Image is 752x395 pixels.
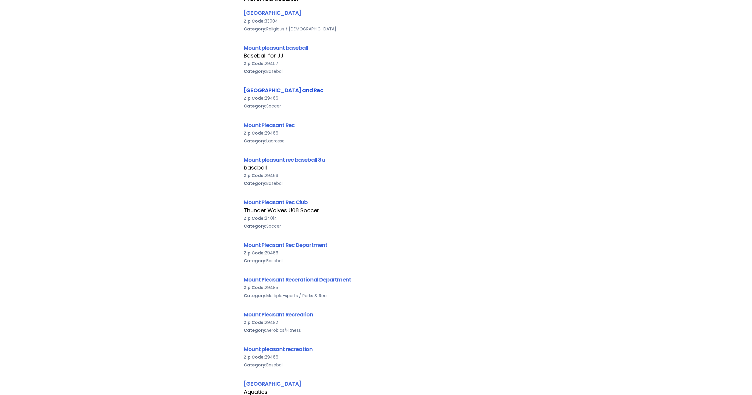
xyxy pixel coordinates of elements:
[244,95,265,101] b: Zip Code:
[244,156,325,163] a: Mount pleasant rec baseball 8u
[244,354,265,360] b: Zip Code:
[244,198,508,206] div: Mount Pleasant Rec Club
[244,94,508,102] div: 29466
[244,380,301,387] a: [GEOGRAPHIC_DATA]
[244,275,508,284] div: Mount Pleasant Recerational Department
[244,311,313,318] a: Mount Pleasant Recrearion
[244,258,266,264] b: Category:
[244,215,265,221] b: Zip Code:
[244,137,508,145] div: Lacrosse
[244,138,266,144] b: Category:
[244,129,508,137] div: 29466
[244,293,266,299] b: Category:
[244,102,508,110] div: Soccer
[244,44,308,51] a: Mount pleasant baseball
[244,86,323,94] a: [GEOGRAPHIC_DATA] and Rec
[244,103,266,109] b: Category:
[244,121,295,129] a: Mount Pleasant Rec
[244,345,313,353] a: Mount pleasant recreation
[244,130,265,136] b: Zip Code:
[244,68,266,74] b: Category:
[244,276,351,283] a: Mount Pleasant Recerational Department
[244,198,307,206] a: Mount Pleasant Rec Club
[244,361,508,369] div: Baseball
[244,222,508,230] div: Soccer
[244,319,265,325] b: Zip Code:
[244,241,328,249] a: Mount Pleasant Rec Department
[244,17,508,25] div: 33004
[244,250,265,256] b: Zip Code:
[244,121,508,129] div: Mount Pleasant Rec
[244,52,508,60] div: Baseball for JJ
[244,257,508,265] div: Baseball
[244,67,508,75] div: Baseball
[244,353,508,361] div: 29466
[244,164,508,172] div: baseball
[244,362,266,368] b: Category:
[244,179,508,187] div: Baseball
[244,156,508,164] div: Mount pleasant rec baseball 8u
[244,25,508,33] div: Religious / [DEMOGRAPHIC_DATA]
[244,18,265,24] b: Zip Code:
[244,223,266,229] b: Category:
[244,60,508,67] div: 29407
[244,284,508,291] div: 29485
[244,9,301,17] a: [GEOGRAPHIC_DATA]
[244,214,508,222] div: 24014
[244,345,508,353] div: Mount pleasant recreation
[244,285,265,291] b: Zip Code:
[244,327,266,333] b: Category:
[244,207,508,214] div: Thunder Wolves U08 Soccer
[244,61,265,67] b: Zip Code:
[244,26,266,32] b: Category:
[244,380,508,388] div: [GEOGRAPHIC_DATA]
[244,310,508,319] div: Mount Pleasant Recrearion
[244,292,508,300] div: Multiple-sports / Parks & Rec
[244,249,508,257] div: 29466
[244,180,266,186] b: Category:
[244,86,508,94] div: [GEOGRAPHIC_DATA] and Rec
[244,44,508,52] div: Mount pleasant baseball
[244,172,508,179] div: 29466
[244,319,508,326] div: 29492
[244,173,265,179] b: Zip Code:
[244,326,508,334] div: Aerobics/Fitness
[244,9,508,17] div: [GEOGRAPHIC_DATA]
[244,241,508,249] div: Mount Pleasant Rec Department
